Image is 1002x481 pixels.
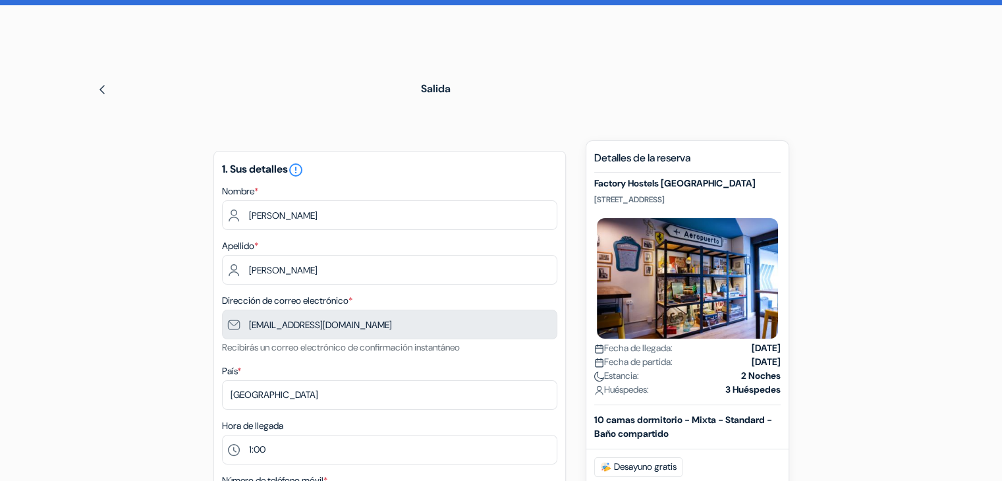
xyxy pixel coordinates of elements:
[752,341,781,355] strong: [DATE]
[222,310,557,339] input: Introduzca la dirección de correo electrónico
[594,194,781,205] p: [STREET_ADDRESS]
[421,82,451,96] span: Salida
[594,383,649,397] span: Huéspedes:
[288,162,304,176] a: error_outline
[725,383,781,397] strong: 3 Huéspedes
[222,239,258,253] label: Apellido
[594,385,604,395] img: user_icon.svg
[97,84,107,95] img: left_arrow.svg
[594,369,639,383] span: Estancia:
[594,341,673,355] span: Fecha de llegada:
[600,462,611,472] img: free_breakfast.svg
[222,364,241,378] label: País
[752,355,781,369] strong: [DATE]
[594,372,604,382] img: moon.svg
[222,255,557,285] input: Introduzca el apellido
[594,152,781,173] h5: Detalles de la reserva
[222,162,557,178] h5: 1. Sus detalles
[222,341,460,353] small: Recibirás un correo electrónico de confirmación instantáneo
[222,294,352,308] label: Dirección de correo electrónico
[594,358,604,368] img: calendar.svg
[594,414,772,439] b: 10 camas dormitorio - Mixta - Standard - Baño compartido
[288,162,304,178] i: error_outline
[741,369,781,383] strong: 2 Noches
[594,178,781,189] h5: Factory Hostels [GEOGRAPHIC_DATA]
[222,184,258,198] label: Nombre
[222,200,557,230] input: Ingrese el nombre
[594,344,604,354] img: calendar.svg
[594,457,682,477] span: Desayuno gratis
[594,355,673,369] span: Fecha de partida:
[222,419,283,433] label: Hora de llegada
